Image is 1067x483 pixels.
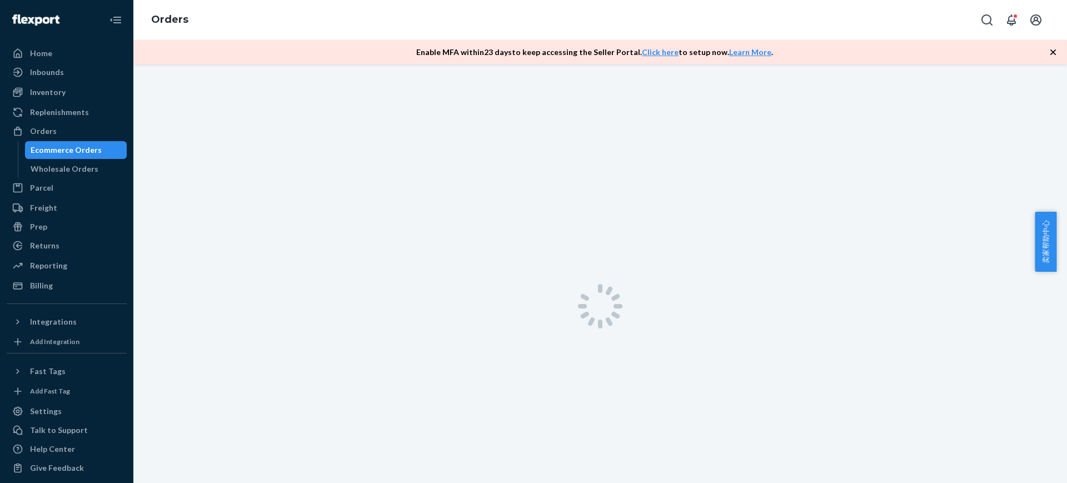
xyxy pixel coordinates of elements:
[30,182,53,193] div: Parcel
[30,316,77,327] div: Integrations
[30,126,57,137] div: Orders
[7,63,127,81] a: Inbounds
[7,362,127,380] button: Fast Tags
[30,67,64,78] div: Inbounds
[30,425,88,436] div: Talk to Support
[7,44,127,62] a: Home
[30,221,47,232] div: Prep
[7,421,127,439] a: Talk to Support
[642,47,679,57] a: Click here
[30,406,62,417] div: Settings
[7,313,127,331] button: Integrations
[7,237,127,255] a: Returns
[7,83,127,101] a: Inventory
[1035,212,1056,272] button: 卖家帮助中心
[7,459,127,477] button: Give Feedback
[7,218,127,236] a: Prep
[729,47,771,57] a: Learn More
[25,141,127,159] a: Ecommerce Orders
[142,4,197,36] ol: breadcrumbs
[30,366,66,377] div: Fast Tags
[30,240,59,251] div: Returns
[7,385,127,398] a: Add Fast Tag
[30,202,57,213] div: Freight
[104,9,127,31] button: Close Navigation
[7,277,127,295] a: Billing
[1025,9,1047,31] button: Open account menu
[976,9,998,31] button: Open Search Box
[31,163,98,175] div: Wholesale Orders
[30,48,52,59] div: Home
[31,145,102,156] div: Ecommerce Orders
[30,444,75,455] div: Help Center
[151,13,188,26] a: Orders
[7,335,127,348] a: Add Integration
[7,199,127,217] a: Freight
[30,337,79,346] div: Add Integration
[30,260,67,271] div: Reporting
[7,122,127,140] a: Orders
[30,107,89,118] div: Replenishments
[7,179,127,197] a: Parcel
[30,87,66,98] div: Inventory
[30,386,70,396] div: Add Fast Tag
[30,280,53,291] div: Billing
[416,47,773,58] p: Enable MFA within 23 days to keep accessing the Seller Portal. to setup now. .
[12,14,59,26] img: Flexport logo
[7,440,127,458] a: Help Center
[30,462,84,474] div: Give Feedback
[7,257,127,275] a: Reporting
[1000,9,1023,31] button: Open notifications
[25,160,127,178] a: Wholesale Orders
[7,103,127,121] a: Replenishments
[7,402,127,420] a: Settings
